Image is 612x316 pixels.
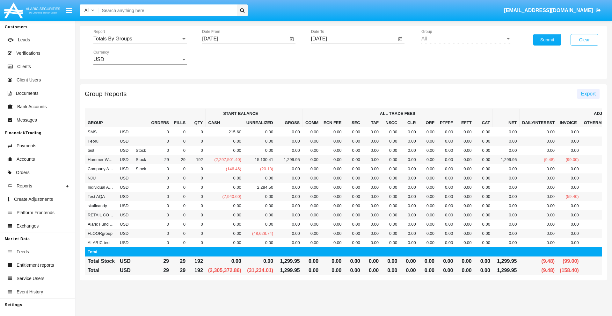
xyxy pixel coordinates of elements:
[474,118,493,127] th: CAT
[188,164,206,173] td: 0
[363,118,381,127] th: Taf
[363,127,381,137] td: 0.00
[149,127,171,137] td: 0
[363,220,381,229] td: 0.00
[493,164,520,173] td: 0.00
[171,137,188,146] td: 0
[455,183,474,192] td: 0.00
[455,127,474,137] td: 0.00
[133,155,149,164] td: Stock
[437,201,455,210] td: 0.00
[117,127,133,137] td: USD
[85,146,118,155] td: test
[474,137,493,146] td: 0.00
[493,146,520,155] td: 0.00
[455,118,474,127] th: EFTT
[276,173,302,183] td: 0.00
[474,183,493,192] td: 0.00
[85,192,118,201] td: Test AQA
[117,164,133,173] td: USD
[17,223,39,229] span: Exchanges
[188,220,206,229] td: 0
[363,173,381,183] td: 0.00
[16,169,30,176] span: Orders
[520,201,557,210] td: 0.00
[206,210,244,220] td: 0.00
[344,127,362,137] td: 0.00
[400,210,418,220] td: 0.00
[493,183,520,192] td: 0.00
[171,183,188,192] td: 0
[381,173,400,183] td: 0.00
[149,192,171,201] td: 0
[419,201,437,210] td: 0.00
[288,35,295,43] button: Open calendar
[117,173,133,183] td: USD
[363,210,381,220] td: 0.00
[400,137,418,146] td: 0.00
[437,220,455,229] td: 0.00
[557,201,581,210] td: 0.00
[85,220,118,229] td: Alaric Fund Accounts
[321,137,344,146] td: 0.00
[17,143,36,149] span: Payments
[474,146,493,155] td: 0.00
[437,127,455,137] td: 0.00
[437,118,455,127] th: PTFPF
[493,220,520,229] td: 0.00
[80,7,99,14] a: All
[149,210,171,220] td: 0
[381,127,400,137] td: 0.00
[400,146,418,155] td: 0.00
[171,201,188,210] td: 0
[455,173,474,183] td: 0.00
[557,183,581,192] td: 0.00
[17,249,29,255] span: Feeds
[419,220,437,229] td: 0.00
[381,146,400,155] td: 0.00
[437,164,455,173] td: 0.00
[363,201,381,210] td: 0.00
[363,137,381,146] td: 0.00
[244,127,276,137] td: 0.00
[381,118,400,127] th: NSCC
[501,2,604,19] a: [EMAIL_ADDRESS][DOMAIN_NAME]
[557,137,581,146] td: 0.00
[188,192,206,201] td: 0
[276,127,302,137] td: 0.00
[455,146,474,155] td: 0.00
[149,155,171,164] td: 29
[244,155,276,164] td: 15,130.41
[419,127,437,137] td: 0.00
[344,137,362,146] td: 0.00
[493,173,520,183] td: 0.00
[344,118,362,127] th: Sec
[474,201,493,210] td: 0.00
[133,164,149,173] td: Stock
[206,127,244,137] td: 215.60
[171,127,188,137] td: 0
[455,137,474,146] td: 0.00
[17,156,35,163] span: Accounts
[455,201,474,210] td: 0.00
[188,201,206,210] td: 0
[206,192,244,201] td: (7,940.60)
[302,118,321,127] th: Comm
[149,137,171,146] td: 0
[276,164,302,173] td: 0.00
[171,220,188,229] td: 0
[302,201,321,210] td: 0.00
[188,183,206,192] td: 0
[344,210,362,220] td: 0.00
[17,289,43,295] span: Event History
[276,192,302,201] td: 0.00
[557,155,581,164] td: (99.00)
[244,201,276,210] td: 0.00
[188,146,206,155] td: 0
[493,201,520,210] td: 0.00
[437,210,455,220] td: 0.00
[276,210,302,220] td: 0.00
[188,155,206,164] td: 192
[117,146,133,155] td: USD
[571,34,598,46] button: Clear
